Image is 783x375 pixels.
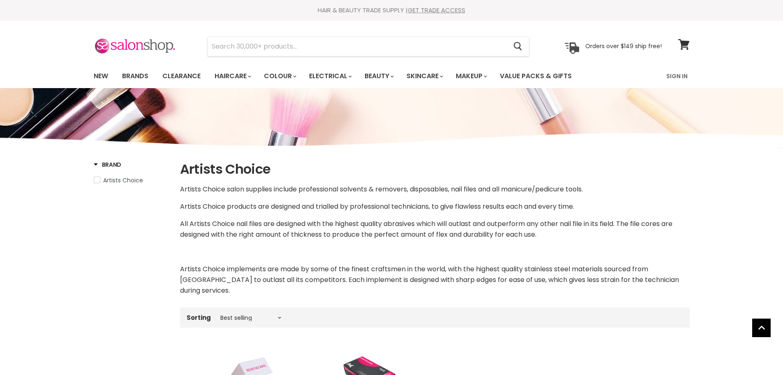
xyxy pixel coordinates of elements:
[661,68,693,85] a: Sign In
[180,202,574,211] span: Artists Choice products are designed and trialled by professional technicians, to give flawless r...
[103,176,143,184] span: Artists Choice
[358,68,399,85] a: Beauty
[180,219,690,240] p: All Artists Choice nail files are designed with the highest quality abrasives which will outlast ...
[83,64,700,88] nav: Main
[303,68,357,85] a: Electrical
[180,264,679,295] span: Artists Choice implements are made by some of the finest craftsmen in the world, with the highest...
[400,68,448,85] a: Skincare
[187,314,211,321] label: Sorting
[494,68,578,85] a: Value Packs & Gifts
[585,42,662,50] p: Orders over $149 ship free!
[156,68,207,85] a: Clearance
[207,37,529,56] form: Product
[258,68,301,85] a: Colour
[83,6,700,14] div: HAIR & BEAUTY TRADE SUPPLY |
[180,161,690,178] h1: Artists Choice
[88,68,114,85] a: New
[94,176,170,185] a: Artists Choice
[450,68,492,85] a: Makeup
[116,68,155,85] a: Brands
[507,37,529,56] button: Search
[208,68,256,85] a: Haircare
[208,37,507,56] input: Search
[180,184,583,194] span: Artists Choice salon supplies include professional solvents & removers, disposables, nail files a...
[408,6,465,14] a: GET TRADE ACCESS
[94,161,122,169] h3: Brand
[88,64,620,88] ul: Main menu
